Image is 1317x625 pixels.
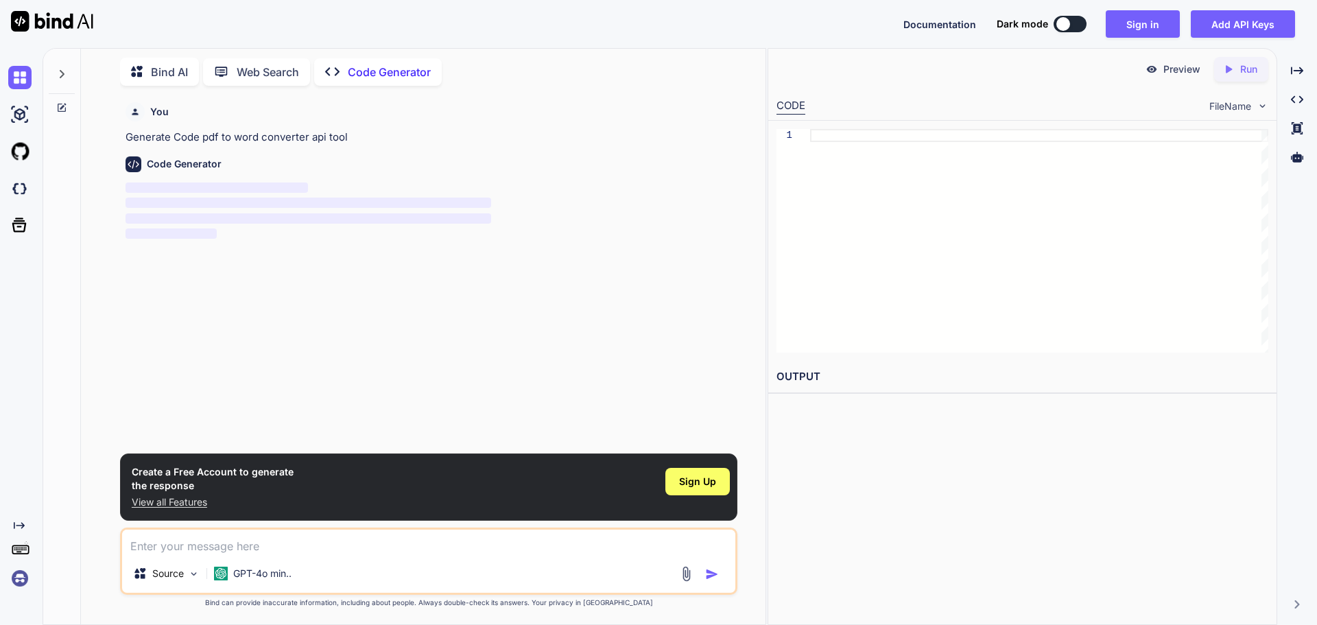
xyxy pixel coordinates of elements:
[678,566,694,582] img: attachment
[11,11,93,32] img: Bind AI
[233,567,292,580] p: GPT-4o min..
[768,361,1277,393] h2: OUTPUT
[214,567,228,580] img: GPT-4o mini
[776,98,805,115] div: CODE
[348,64,431,80] p: Code Generator
[1106,10,1180,38] button: Sign in
[1163,62,1200,76] p: Preview
[120,598,737,608] p: Bind can provide inaccurate information, including about people. Always double-check its answers....
[903,17,976,32] button: Documentation
[679,475,716,488] span: Sign Up
[126,213,491,224] span: ‌
[997,17,1048,31] span: Dark mode
[237,64,299,80] p: Web Search
[126,228,217,239] span: ‌
[151,64,188,80] p: Bind AI
[8,567,32,590] img: signin
[1191,10,1295,38] button: Add API Keys
[152,567,184,580] p: Source
[8,66,32,89] img: chat
[147,157,222,171] h6: Code Generator
[188,568,200,580] img: Pick Models
[1146,63,1158,75] img: preview
[1240,62,1257,76] p: Run
[126,130,735,145] p: Generate Code pdf to word converter api tool
[776,129,792,142] div: 1
[126,182,308,193] span: ‌
[132,465,294,493] h1: Create a Free Account to generate the response
[150,105,169,119] h6: You
[8,103,32,126] img: ai-studio
[8,177,32,200] img: darkCloudIdeIcon
[903,19,976,30] span: Documentation
[1257,100,1268,112] img: chevron down
[126,198,491,208] span: ‌
[705,567,719,581] img: icon
[8,140,32,163] img: githubLight
[132,495,294,509] p: View all Features
[1209,99,1251,113] span: FileName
